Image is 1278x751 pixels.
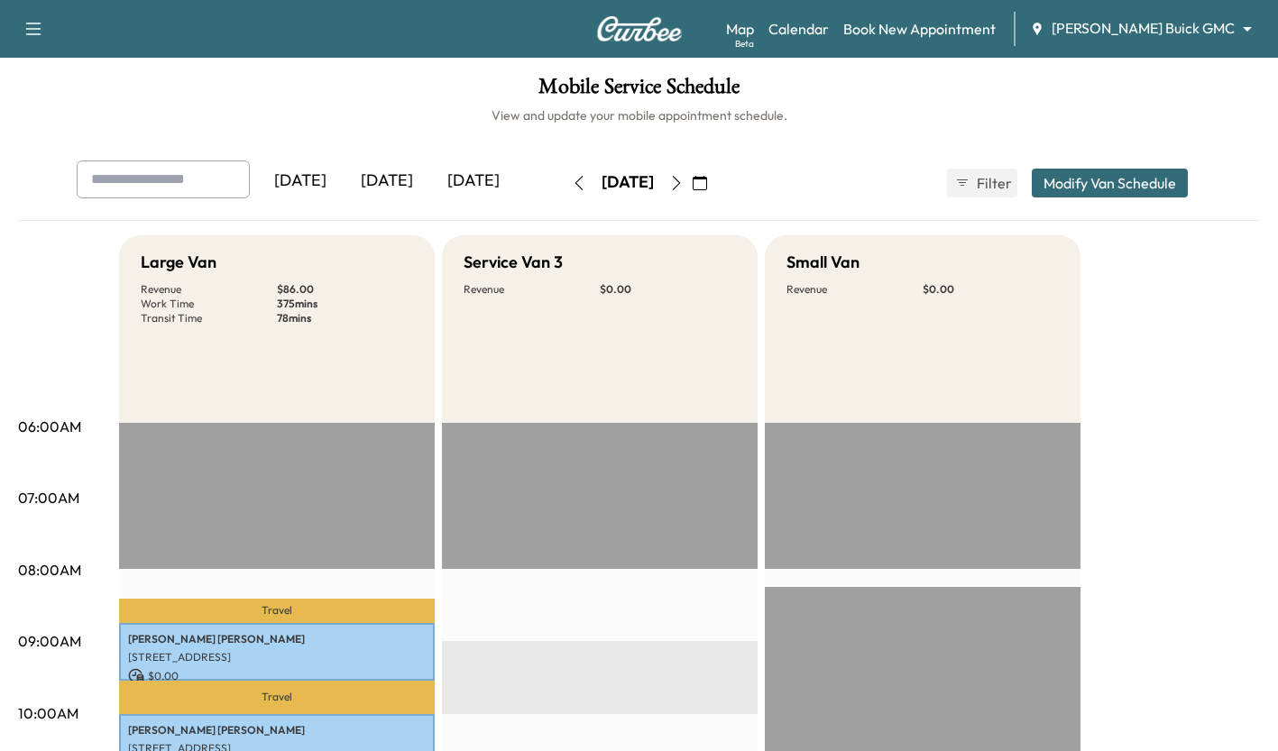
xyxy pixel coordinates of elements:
[464,250,563,275] h5: Service Van 3
[843,18,996,40] a: Book New Appointment
[141,250,216,275] h5: Large Van
[430,160,517,202] div: [DATE]
[18,76,1260,106] h1: Mobile Service Schedule
[128,650,426,664] p: [STREET_ADDRESS]
[596,16,683,41] img: Curbee Logo
[141,297,277,311] p: Work Time
[1032,169,1188,197] button: Modify Van Schedule
[464,282,600,297] p: Revenue
[923,282,1059,297] p: $ 0.00
[128,632,426,646] p: [PERSON_NAME] [PERSON_NAME]
[600,282,736,297] p: $ 0.00
[977,172,1009,194] span: Filter
[726,18,754,40] a: MapBeta
[602,171,654,194] div: [DATE]
[18,487,79,508] p: 07:00AM
[119,681,435,713] p: Travel
[18,416,81,437] p: 06:00AM
[947,169,1017,197] button: Filter
[786,282,923,297] p: Revenue
[786,250,860,275] h5: Small Van
[257,160,344,202] div: [DATE]
[18,106,1260,124] h6: View and update your mobile appointment schedule.
[128,668,426,684] p: $ 0.00
[18,559,81,581] p: 08:00AM
[277,297,413,311] p: 375 mins
[141,282,277,297] p: Revenue
[18,702,78,724] p: 10:00AM
[277,282,413,297] p: $ 86.00
[735,37,754,50] div: Beta
[1052,18,1235,39] span: [PERSON_NAME] Buick GMC
[18,630,81,652] p: 09:00AM
[141,311,277,325] p: Transit Time
[768,18,829,40] a: Calendar
[344,160,430,202] div: [DATE]
[277,311,413,325] p: 78 mins
[128,723,426,737] p: [PERSON_NAME] [PERSON_NAME]
[119,599,435,623] p: Travel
